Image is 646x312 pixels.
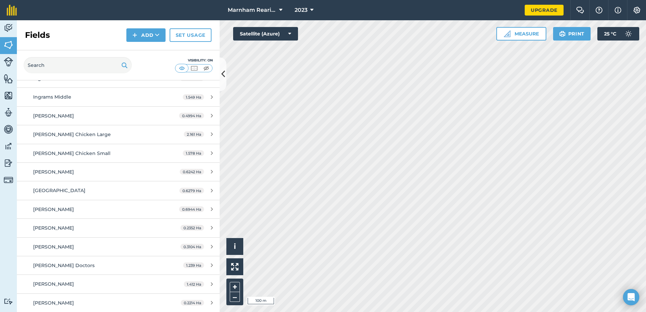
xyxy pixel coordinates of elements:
span: i [234,242,236,251]
span: [PERSON_NAME] Doctors [33,262,95,268]
span: 25 ° C [604,27,616,41]
a: [PERSON_NAME] Chicken Large2.161 Ha [17,125,220,144]
a: [PERSON_NAME] Chicken Small1.578 Ha [17,144,220,162]
div: Visibility: On [175,58,213,63]
a: [PERSON_NAME]0.4994 Ha [17,107,220,125]
a: [PERSON_NAME]0.6944 Ha [17,200,220,218]
img: Two speech bubbles overlapping with the left bubble in the forefront [576,7,584,14]
a: [PERSON_NAME]0.6242 Ha [17,163,220,181]
span: 0.2214 Ha [181,300,204,306]
img: fieldmargin Logo [7,5,17,16]
button: Add [126,28,166,42]
img: Ruler icon [504,30,511,37]
img: svg+xml;base64,PHN2ZyB4bWxucz0iaHR0cDovL3d3dy53My5vcmcvMjAwMC9zdmciIHdpZHRoPSIxNCIgaGVpZ2h0PSIyNC... [132,31,137,39]
img: A cog icon [633,7,641,14]
span: [PERSON_NAME] [33,300,74,306]
a: [PERSON_NAME]0.3104 Ha [17,238,220,256]
img: svg+xml;base64,PD94bWwgdmVyc2lvbj0iMS4wIiBlbmNvZGluZz0idXRmLTgiPz4KPCEtLSBHZW5lcmF0b3I6IEFkb2JlIE... [4,298,13,305]
span: 0.2352 Ha [180,225,204,231]
img: svg+xml;base64,PHN2ZyB4bWxucz0iaHR0cDovL3d3dy53My5vcmcvMjAwMC9zdmciIHdpZHRoPSI1NiIgaGVpZ2h0PSI2MC... [4,74,13,84]
img: svg+xml;base64,PD94bWwgdmVyc2lvbj0iMS4wIiBlbmNvZGluZz0idXRmLTgiPz4KPCEtLSBHZW5lcmF0b3I6IEFkb2JlIE... [4,124,13,134]
img: svg+xml;base64,PD94bWwgdmVyc2lvbj0iMS4wIiBlbmNvZGluZz0idXRmLTgiPz4KPCEtLSBHZW5lcmF0b3I6IEFkb2JlIE... [4,141,13,151]
a: [PERSON_NAME] Doctors1.239 Ha [17,256,220,275]
button: Print [553,27,591,41]
span: [GEOGRAPHIC_DATA] [33,187,85,193]
img: svg+xml;base64,PD94bWwgdmVyc2lvbj0iMS4wIiBlbmNvZGluZz0idXRmLTgiPz4KPCEtLSBHZW5lcmF0b3I6IEFkb2JlIE... [4,107,13,118]
span: [PERSON_NAME] Chicken Small [33,150,110,156]
img: svg+xml;base64,PHN2ZyB4bWxucz0iaHR0cDovL3d3dy53My5vcmcvMjAwMC9zdmciIHdpZHRoPSIxNyIgaGVpZ2h0PSIxNy... [615,6,621,14]
span: Ingrams Middle [33,94,71,100]
span: [PERSON_NAME] Chicken Large [33,131,111,137]
img: svg+xml;base64,PD94bWwgdmVyc2lvbj0iMS4wIiBlbmNvZGluZz0idXRmLTgiPz4KPCEtLSBHZW5lcmF0b3I6IEFkb2JlIE... [622,27,635,41]
a: Set usage [170,28,212,42]
img: svg+xml;base64,PHN2ZyB4bWxucz0iaHR0cDovL3d3dy53My5vcmcvMjAwMC9zdmciIHdpZHRoPSI1MCIgaGVpZ2h0PSI0MC... [202,65,210,72]
img: svg+xml;base64,PHN2ZyB4bWxucz0iaHR0cDovL3d3dy53My5vcmcvMjAwMC9zdmciIHdpZHRoPSIxOSIgaGVpZ2h0PSIyNC... [559,30,566,38]
a: [PERSON_NAME]0.2352 Ha [17,219,220,237]
div: Open Intercom Messenger [623,289,639,305]
span: 0.6242 Ha [180,169,204,175]
span: 0.4994 Ha [179,113,204,119]
img: svg+xml;base64,PHN2ZyB4bWxucz0iaHR0cDovL3d3dy53My5vcmcvMjAwMC9zdmciIHdpZHRoPSI1MCIgaGVpZ2h0PSI0MC... [190,65,198,72]
button: 25 °C [597,27,639,41]
span: 0.6944 Ha [179,206,204,212]
span: [PERSON_NAME] [33,206,74,212]
span: 1.578 Ha [183,150,204,156]
a: [PERSON_NAME]1.412 Ha [17,275,220,293]
span: [PERSON_NAME] [33,169,74,175]
h2: Fields [25,30,50,41]
span: 2.161 Ha [184,131,204,137]
img: svg+xml;base64,PHN2ZyB4bWxucz0iaHR0cDovL3d3dy53My5vcmcvMjAwMC9zdmciIHdpZHRoPSIxOSIgaGVpZ2h0PSIyNC... [121,61,128,69]
a: Upgrade [525,5,564,16]
button: – [230,292,240,302]
span: [PERSON_NAME] [33,225,74,231]
img: svg+xml;base64,PHN2ZyB4bWxucz0iaHR0cDovL3d3dy53My5vcmcvMjAwMC9zdmciIHdpZHRoPSI1NiIgaGVpZ2h0PSI2MC... [4,40,13,50]
img: svg+xml;base64,PD94bWwgdmVyc2lvbj0iMS4wIiBlbmNvZGluZz0idXRmLTgiPz4KPCEtLSBHZW5lcmF0b3I6IEFkb2JlIE... [4,175,13,185]
a: [GEOGRAPHIC_DATA]0.6279 Ha [17,181,220,200]
button: i [226,238,243,255]
img: svg+xml;base64,PD94bWwgdmVyc2lvbj0iMS4wIiBlbmNvZGluZz0idXRmLTgiPz4KPCEtLSBHZW5lcmF0b3I6IEFkb2JlIE... [4,57,13,67]
span: 2023 [295,6,307,14]
span: Marnham Rearing [228,6,276,14]
img: svg+xml;base64,PHN2ZyB4bWxucz0iaHR0cDovL3d3dy53My5vcmcvMjAwMC9zdmciIHdpZHRoPSI1NiIgaGVpZ2h0PSI2MC... [4,90,13,101]
a: Ingrams Middle1.549 Ha [17,88,220,106]
button: Measure [496,27,546,41]
span: [PERSON_NAME] [33,244,74,250]
button: + [230,282,240,292]
img: Four arrows, one pointing top left, one top right, one bottom right and the last bottom left [231,263,239,270]
input: Search [24,57,132,73]
img: svg+xml;base64,PD94bWwgdmVyc2lvbj0iMS4wIiBlbmNvZGluZz0idXRmLTgiPz4KPCEtLSBHZW5lcmF0b3I6IEFkb2JlIE... [4,23,13,33]
span: [PERSON_NAME] [33,113,74,119]
span: 1.549 Ha [183,94,204,100]
span: 1.239 Ha [183,262,204,268]
img: A question mark icon [595,7,603,14]
span: 1.412 Ha [184,281,204,287]
img: svg+xml;base64,PD94bWwgdmVyc2lvbj0iMS4wIiBlbmNvZGluZz0idXRmLTgiPz4KPCEtLSBHZW5lcmF0b3I6IEFkb2JlIE... [4,158,13,168]
img: svg+xml;base64,PHN2ZyB4bWxucz0iaHR0cDovL3d3dy53My5vcmcvMjAwMC9zdmciIHdpZHRoPSI1MCIgaGVpZ2h0PSI0MC... [178,65,186,72]
span: 0.3104 Ha [180,244,204,250]
span: [PERSON_NAME] [33,281,74,287]
a: [PERSON_NAME]0.2214 Ha [17,294,220,312]
span: 0.6279 Ha [179,188,204,193]
button: Satellite (Azure) [233,27,298,41]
